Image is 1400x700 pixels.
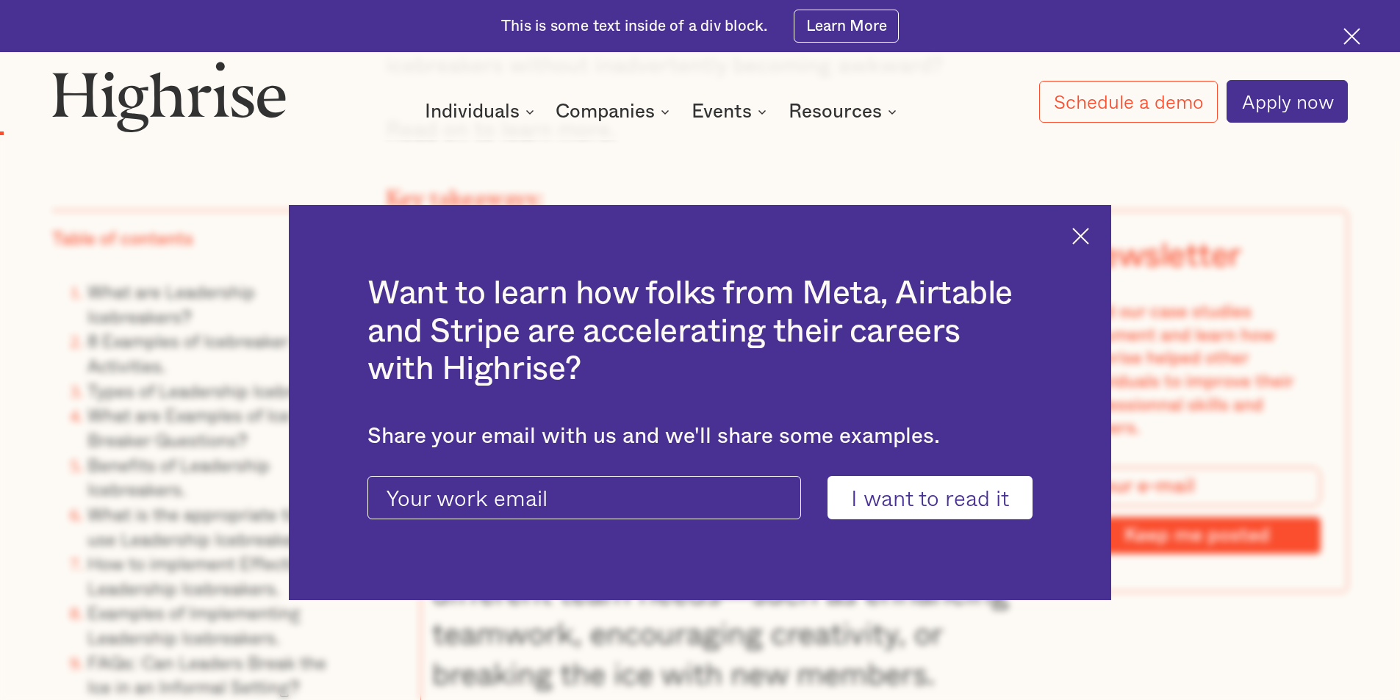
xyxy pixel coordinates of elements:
input: I want to read it [828,476,1033,520]
img: Cross icon [1072,228,1089,245]
div: Resources [789,103,901,120]
div: Individuals [425,103,539,120]
div: Companies [556,103,674,120]
form: current-ascender-blog-article-modal-form [367,476,1033,520]
a: Schedule a demo [1039,81,1218,123]
img: Cross icon [1343,28,1360,45]
div: Events [692,103,752,120]
div: Companies [556,103,655,120]
img: Highrise logo [52,61,286,131]
a: Learn More [794,10,899,43]
div: Resources [789,103,882,120]
div: Individuals [425,103,520,120]
div: Share your email with us and we'll share some examples. [367,424,1033,450]
a: Apply now [1227,80,1348,123]
div: This is some text inside of a div block. [501,16,767,37]
input: Your work email [367,476,801,520]
h2: Want to learn how folks from Meta, Airtable and Stripe are accelerating their careers with Highrise? [367,275,1033,389]
div: Events [692,103,771,120]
